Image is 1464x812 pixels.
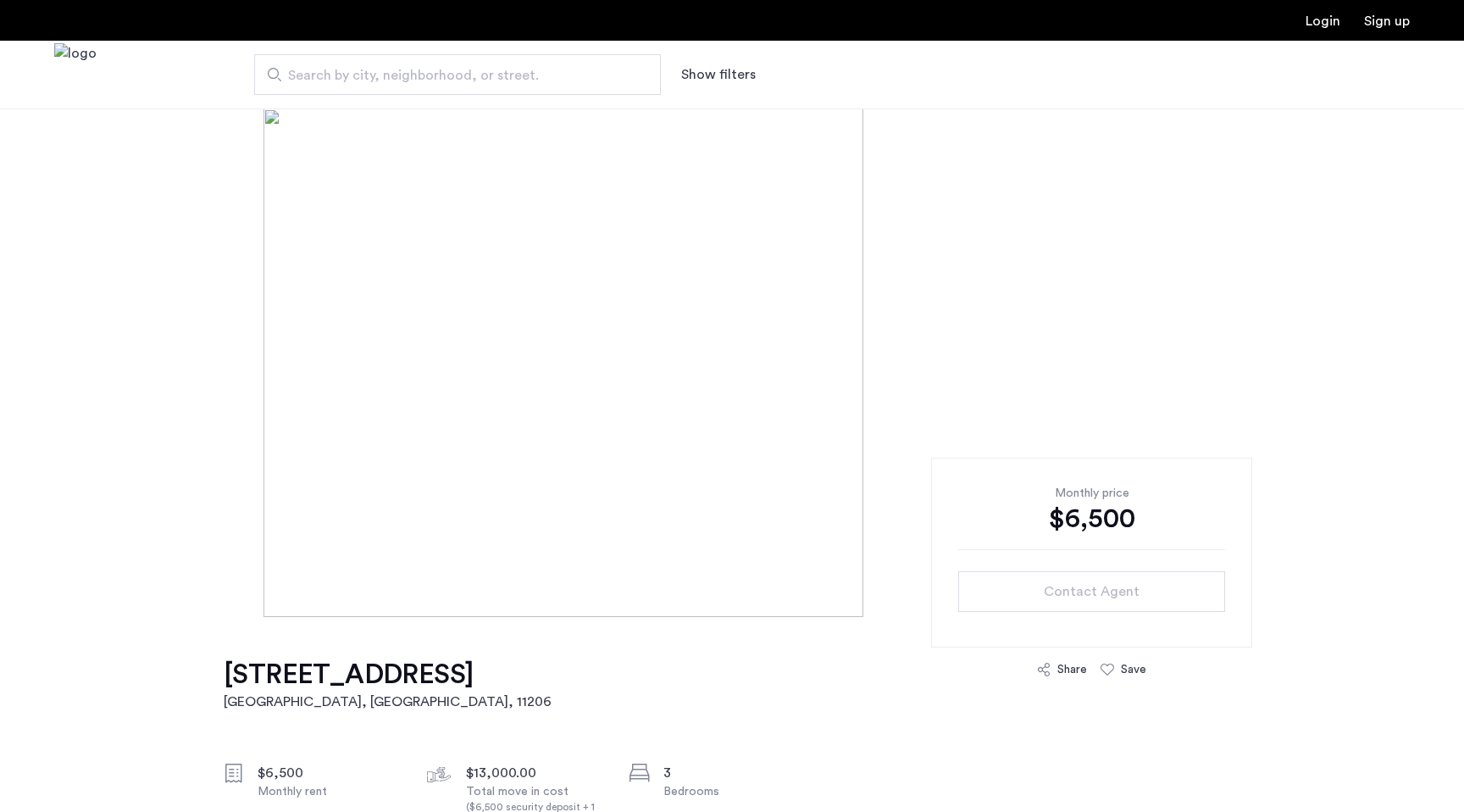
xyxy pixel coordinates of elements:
[958,571,1225,612] button: button
[663,783,806,800] div: Bedrooms
[54,43,97,107] img: logo
[258,763,400,783] div: $6,500
[1121,661,1146,678] div: Save
[288,65,613,86] span: Search by city, neighborhood, or street.
[1306,14,1340,28] a: Login
[958,485,1225,502] div: Monthly price
[224,692,552,712] h2: [GEOGRAPHIC_DATA], [GEOGRAPHIC_DATA] , 11206
[224,658,552,712] a: [STREET_ADDRESS][GEOGRAPHIC_DATA], [GEOGRAPHIC_DATA], 11206
[1057,661,1087,678] div: Share
[958,502,1225,536] div: $6,500
[663,763,806,783] div: 3
[254,54,661,95] input: Apartment Search
[1364,14,1410,28] a: Registration
[466,763,608,783] div: $13,000.00
[1044,581,1140,602] span: Contact Agent
[224,658,552,692] h1: [STREET_ADDRESS]
[263,108,1201,617] img: [object%20Object]
[258,783,400,800] div: Monthly rent
[54,43,97,107] a: Cazamio Logo
[681,64,756,85] button: Show or hide filters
